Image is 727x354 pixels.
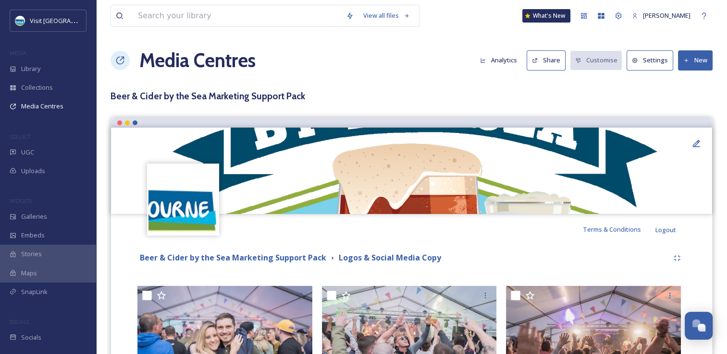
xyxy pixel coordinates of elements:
[655,225,676,234] span: Logout
[111,89,713,103] h3: Beer & Cider by the Sea Marketing Support Pack
[475,51,527,70] a: Analytics
[139,46,256,75] a: Media Centres
[627,50,678,70] a: Settings
[15,16,25,25] img: Capture.JPG
[10,133,30,140] span: COLLECT
[21,166,45,176] span: Uploads
[21,287,48,296] span: SnapLink
[10,318,29,325] span: SOCIALS
[10,197,32,204] span: WIDGETS
[21,102,63,111] span: Media Centres
[475,51,522,70] button: Analytics
[685,312,713,340] button: Open Chat
[583,224,655,235] a: Terms & Conditions
[678,50,713,70] button: New
[522,9,570,23] a: What's New
[583,225,641,234] span: Terms & Conditions
[21,231,45,240] span: Embeds
[21,249,42,259] span: Stories
[527,50,566,70] button: Share
[30,16,179,25] span: Visit [GEOGRAPHIC_DATA] and [GEOGRAPHIC_DATA]
[140,252,326,263] strong: Beer & Cider by the Sea Marketing Support Pack
[21,269,37,278] span: Maps
[21,333,41,342] span: Socials
[21,148,34,157] span: UGC
[21,83,53,92] span: Collections
[21,212,47,221] span: Galleries
[148,165,218,234] img: Capture.JPG
[111,128,712,214] img: Beer & Cider by the Sea supporters logo orange.png
[358,6,415,25] a: View all files
[570,51,627,70] a: Customise
[643,11,690,20] span: [PERSON_NAME]
[627,6,695,25] a: [PERSON_NAME]
[339,252,441,263] strong: Logos & Social Media Copy
[21,64,40,73] span: Library
[627,50,673,70] button: Settings
[10,49,26,57] span: MEDIA
[133,5,341,26] input: Search your library
[570,51,622,70] button: Customise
